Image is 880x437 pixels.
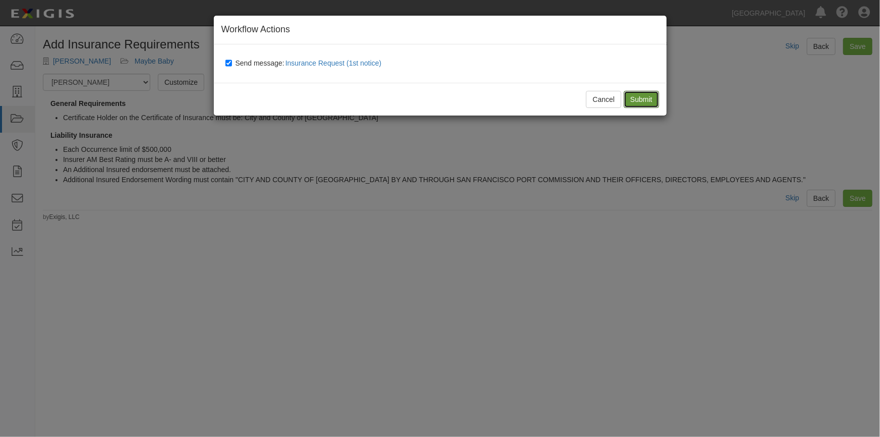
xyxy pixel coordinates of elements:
[284,57,386,70] button: Send message:
[225,59,232,67] input: Send message:Insurance Request (1st notice)
[624,91,659,108] input: Submit
[285,59,382,67] span: Insurance Request (1st notice)
[221,23,659,36] h4: Workflow Actions
[586,91,621,108] button: Cancel
[236,59,386,67] span: Send message:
